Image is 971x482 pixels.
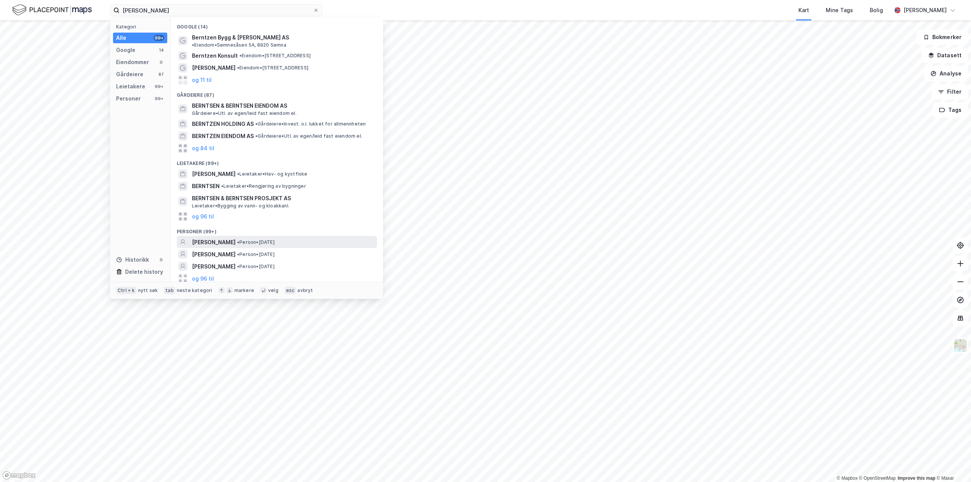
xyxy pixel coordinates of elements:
[221,183,306,189] span: Leietaker • Rengjøring av bygninger
[268,287,278,294] div: velg
[826,6,853,15] div: Mine Tags
[125,267,163,276] div: Delete history
[192,75,212,85] button: og 11 til
[917,30,968,45] button: Bokmerker
[116,94,141,103] div: Personer
[798,6,809,15] div: Kart
[116,82,145,91] div: Leietakere
[192,212,214,221] button: og 96 til
[116,33,126,42] div: Alle
[237,251,275,257] span: Person • [DATE]
[192,63,236,72] span: [PERSON_NAME]
[953,338,968,353] img: Z
[192,194,374,203] span: BERNTSEN & BERNTSEN PROSJEKT AS
[177,287,212,294] div: neste kategori
[116,255,149,264] div: Historikk
[192,33,289,42] span: Berntzen Bygg & [PERSON_NAME] AS
[192,274,214,283] button: og 96 til
[237,65,239,71] span: •
[297,287,313,294] div: avbryt
[192,250,236,259] span: [PERSON_NAME]
[12,3,92,17] img: logo.f888ab2527a4732fd821a326f86c7f29.svg
[192,170,236,179] span: [PERSON_NAME]
[859,476,896,481] a: OpenStreetMap
[932,84,968,99] button: Filter
[158,59,164,65] div: 0
[933,446,971,482] div: Kontrollprogram for chat
[192,110,297,116] span: Gårdeiere • Utl. av egen/leid fast eiendom el.
[255,121,258,127] span: •
[239,53,242,58] span: •
[192,262,236,271] span: [PERSON_NAME]
[116,58,149,67] div: Eiendommer
[171,223,383,236] div: Personer (99+)
[903,6,947,15] div: [PERSON_NAME]
[192,42,286,48] span: Eiendom • Sømnesåsen 5A, 8920 Sømna
[924,66,968,81] button: Analyse
[158,71,164,77] div: 87
[255,133,258,139] span: •
[933,102,968,118] button: Tags
[192,203,289,209] span: Leietaker • Bygging av vann- og kloakkanl.
[234,287,254,294] div: markere
[237,65,308,71] span: Eiendom • [STREET_ADDRESS]
[116,70,143,79] div: Gårdeiere
[237,264,275,270] span: Person • [DATE]
[154,35,164,41] div: 99+
[116,287,137,294] div: Ctrl + k
[116,46,135,55] div: Google
[837,476,858,481] a: Mapbox
[192,144,214,153] button: og 84 til
[239,53,311,59] span: Eiendom • [STREET_ADDRESS]
[898,476,935,481] a: Improve this map
[255,121,366,127] span: Gårdeiere • Invest. o.l. lukket for allmennheten
[154,83,164,89] div: 99+
[870,6,883,15] div: Bolig
[192,132,254,141] span: BERNTZEN EIENDOM AS
[284,287,296,294] div: esc
[192,182,220,191] span: BERNTSEN
[171,86,383,100] div: Gårdeiere (87)
[237,171,308,177] span: Leietaker • Hav- og kystfiske
[192,51,238,60] span: Berntzen Konsult
[922,48,968,63] button: Datasett
[119,5,313,16] input: Søk på adresse, matrikkel, gårdeiere, leietakere eller personer
[164,287,175,294] div: tab
[192,119,254,129] span: BERNTZEN HOLDING AS
[933,446,971,482] iframe: Chat Widget
[237,239,239,245] span: •
[2,471,36,480] a: Mapbox homepage
[237,264,239,269] span: •
[237,251,239,257] span: •
[171,18,383,31] div: Google (14)
[255,133,362,139] span: Gårdeiere • Utl. av egen/leid fast eiendom el.
[154,96,164,102] div: 99+
[158,47,164,53] div: 14
[237,239,275,245] span: Person • [DATE]
[158,257,164,263] div: 0
[237,171,239,177] span: •
[221,183,223,189] span: •
[192,101,374,110] span: BERNTSEN & BERNTSEN EIENDOM AS
[192,238,236,247] span: [PERSON_NAME]
[192,42,194,48] span: •
[116,24,167,30] div: Kategori
[171,154,383,168] div: Leietakere (99+)
[138,287,158,294] div: nytt søk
